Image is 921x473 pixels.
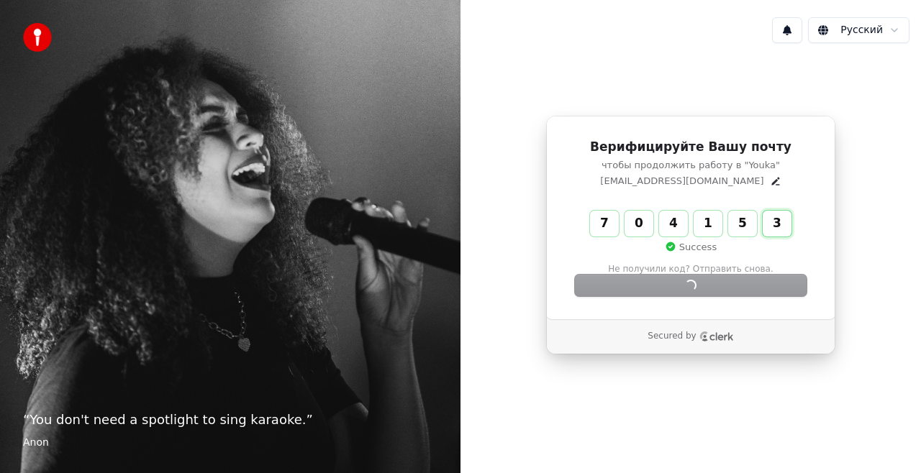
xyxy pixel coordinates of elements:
[575,159,807,172] p: чтобы продолжить работу в "Youka"
[600,175,763,188] p: [EMAIL_ADDRESS][DOMAIN_NAME]
[648,331,696,342] p: Secured by
[575,139,807,156] h1: Верифицируйте Вашу почту
[23,436,437,450] footer: Anon
[23,23,52,52] img: youka
[590,211,820,236] input: Enter verification code
[665,241,717,254] p: Success
[23,410,437,430] p: “ You don't need a spotlight to sing karaoke. ”
[770,175,781,187] button: Edit
[699,331,734,341] a: Clerk logo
